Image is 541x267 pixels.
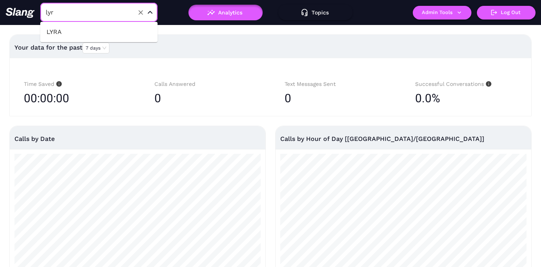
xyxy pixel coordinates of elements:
span: info-circle [54,81,62,87]
div: Text Messages Sent [285,80,387,89]
img: 623511267c55cb56e2f2a487_logo2.png [5,7,35,18]
div: Calls by Hour of Day [[GEOGRAPHIC_DATA]/[GEOGRAPHIC_DATA]] [280,126,527,151]
div: Calls by Date [14,126,261,151]
span: 0 [285,91,291,105]
button: Log Out [477,6,536,20]
div: Your data for the past [14,38,527,57]
button: Close [145,8,155,17]
li: LYRA [40,25,158,39]
a: Analytics [188,9,263,15]
span: Time Saved [24,81,62,87]
span: 7 days [86,43,106,53]
button: Topics [278,5,353,20]
span: 0.0% [415,89,440,108]
span: info-circle [484,81,491,87]
button: Clear [135,7,146,18]
span: Successful Conversations [415,81,491,87]
div: Calls Answered [154,80,257,89]
button: Admin Tools [413,6,471,20]
button: Analytics [188,5,263,20]
span: 0 [154,91,161,105]
span: 00:00:00 [24,89,69,108]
